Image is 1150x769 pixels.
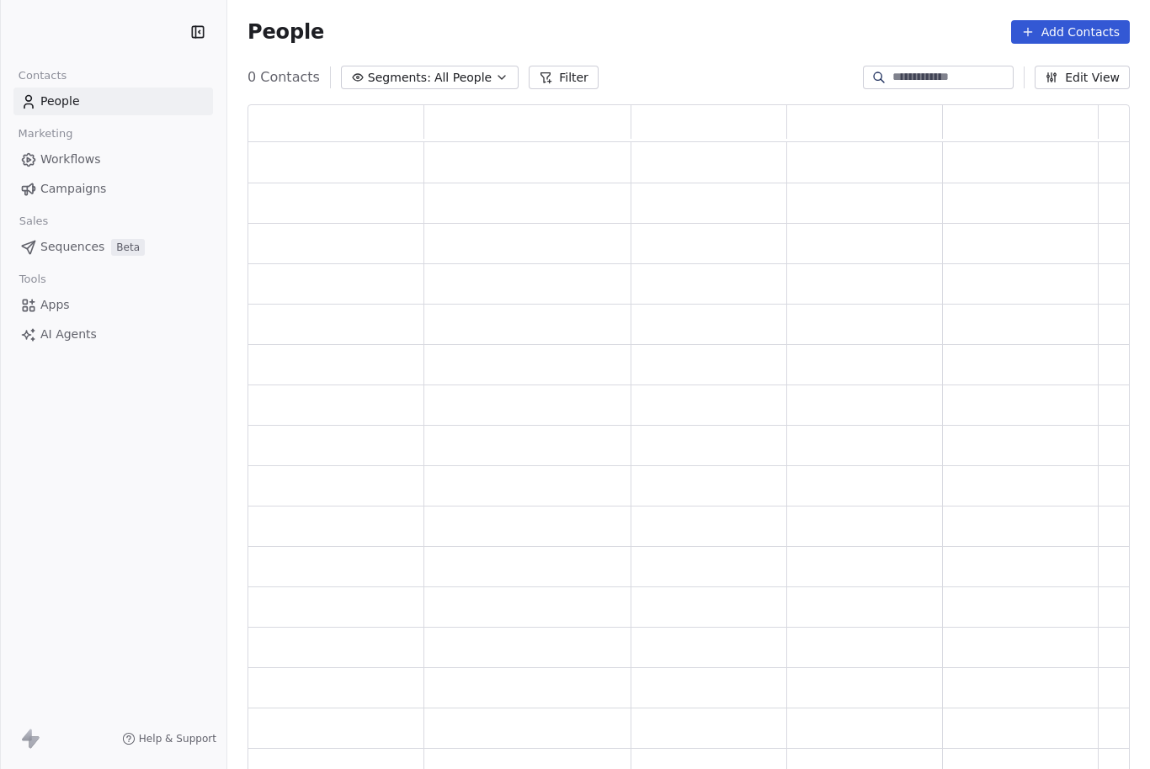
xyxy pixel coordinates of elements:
[40,180,106,198] span: Campaigns
[111,239,145,256] span: Beta
[434,69,492,87] span: All People
[40,296,70,314] span: Apps
[248,67,320,88] span: 0 Contacts
[1035,66,1130,89] button: Edit View
[40,326,97,343] span: AI Agents
[11,63,74,88] span: Contacts
[1011,20,1130,44] button: Add Contacts
[13,146,213,173] a: Workflows
[40,151,101,168] span: Workflows
[13,291,213,319] a: Apps
[11,121,80,146] span: Marketing
[139,732,216,745] span: Help & Support
[529,66,599,89] button: Filter
[40,238,104,256] span: Sequences
[12,267,53,292] span: Tools
[13,321,213,348] a: AI Agents
[248,19,324,45] span: People
[40,93,80,110] span: People
[13,175,213,203] a: Campaigns
[122,732,216,745] a: Help & Support
[13,88,213,115] a: People
[12,209,56,234] span: Sales
[368,69,431,87] span: Segments:
[13,233,213,261] a: SequencesBeta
